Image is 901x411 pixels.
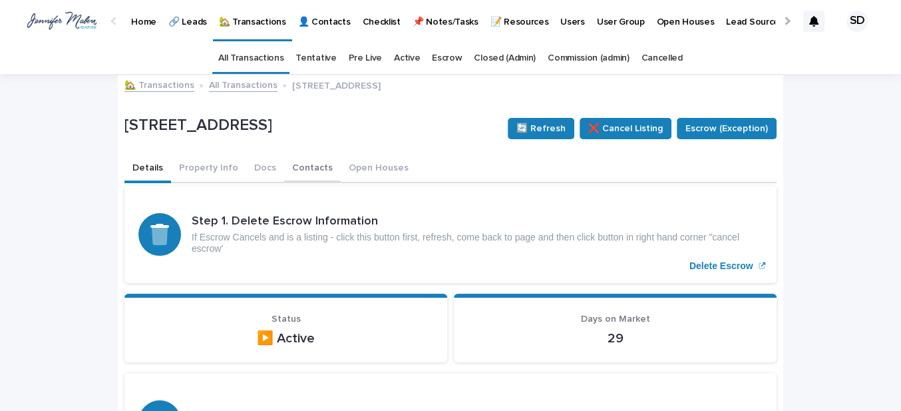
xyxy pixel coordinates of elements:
img: wuAGYP89SDOeM5CITrc5 [27,8,97,35]
button: Property Info [171,155,246,183]
button: Details [124,155,171,183]
span: Escrow (Exception) [685,122,768,135]
button: Open Houses [341,155,417,183]
span: Status [271,314,301,324]
button: Docs [246,155,284,183]
a: 🏡 Transactions [124,77,194,92]
a: Active [394,43,420,74]
p: [STREET_ADDRESS] [292,77,381,92]
a: Escrow [432,43,462,74]
span: ❌ Cancel Listing [588,122,663,135]
p: [STREET_ADDRESS] [124,116,497,135]
a: Cancelled [641,43,682,74]
a: All Transactions [209,77,277,92]
button: ❌ Cancel Listing [580,118,671,139]
a: All Transactions [218,43,283,74]
h3: Step 1. Delete Escrow Information [192,214,763,229]
a: Commission (admin) [548,43,629,74]
button: Contacts [284,155,341,183]
span: Days on Market [581,314,650,324]
p: ▶️ Active [140,330,431,346]
a: Delete Escrow [124,186,777,283]
p: Delete Escrow [689,260,753,272]
button: Escrow (Exception) [677,118,777,139]
a: Closed (Admin) [474,43,536,74]
span: 🔄 Refresh [516,122,566,135]
button: 🔄 Refresh [508,118,574,139]
div: SD [846,11,868,32]
a: Tentative [295,43,336,74]
p: 29 [470,330,761,346]
p: If Escrow Cancels and is a listing - click this button first, refresh, come back to page and then... [192,232,763,254]
a: Pre Live [349,43,383,74]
